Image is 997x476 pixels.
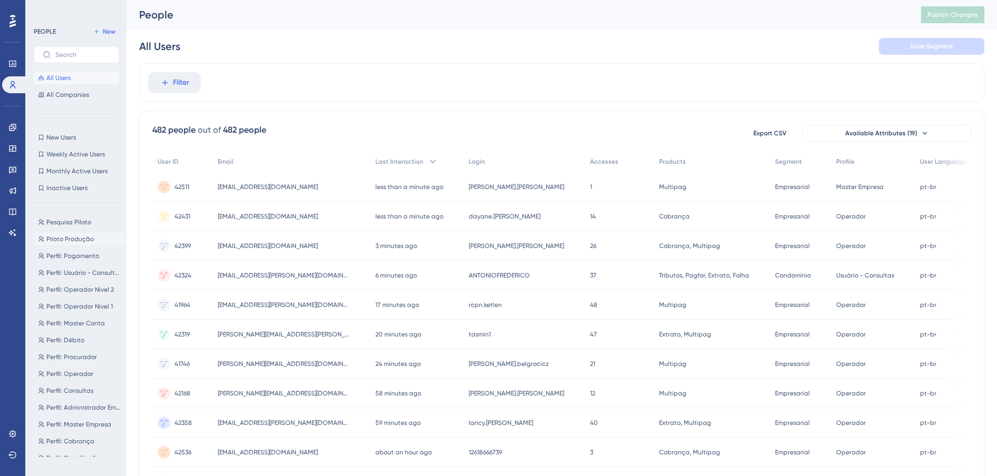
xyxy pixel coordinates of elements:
[375,157,423,166] span: Last Interaction
[845,129,917,137] span: Available Attributes (19)
[34,233,125,245] button: Piloto Produção
[469,389,564,398] span: [PERSON_NAME].[PERSON_NAME]
[775,212,810,221] span: Empresarial
[34,165,119,177] button: Monthly Active Users
[218,419,350,427] span: [EMAIL_ADDRESS][PERSON_NAME][DOMAIN_NAME]
[659,183,686,191] span: Multipag
[775,419,810,427] span: Empresarial
[218,448,318,457] span: [EMAIL_ADDRESS][DOMAIN_NAME]
[34,131,119,144] button: New Users
[34,452,125,464] button: Perfil: Conciliação
[46,319,105,328] span: Perfil: Master Conta
[34,148,119,161] button: Weekly Active Users
[46,184,88,192] span: Inactive Users
[34,27,56,36] div: PEOPLE
[469,271,530,280] span: ANTONIOFREDERICO
[218,360,350,368] span: [PERSON_NAME][EMAIL_ADDRESS][DOMAIN_NAME]
[469,301,502,309] span: rcpn.ketlen
[198,124,221,136] div: out of
[927,11,978,19] span: Publish Changes
[920,389,936,398] span: pt-br
[836,301,866,309] span: Operador
[590,330,597,339] span: 47
[34,300,125,313] button: Perfil: Operador Nivel 1
[775,183,810,191] span: Empresarial
[34,72,119,84] button: All Users
[375,449,432,456] time: about an hour ago
[659,389,686,398] span: Multipag
[46,353,97,361] span: Perfil: Procurador
[920,183,936,191] span: pt-br
[175,360,190,368] span: 41746
[46,269,121,277] span: Perfil: Usuário - Consultas
[34,266,125,279] button: Perfil: Usuário - Consultas
[46,91,89,99] span: All Companies
[175,183,189,191] span: 42511
[469,330,491,339] span: tasmin1
[46,285,114,294] span: Perfil: Operador Nivel 2
[175,271,191,280] span: 42324
[659,360,686,368] span: Multipag
[34,334,125,346] button: Perfil: Débito
[775,271,811,280] span: Condomínio
[46,302,113,311] span: Perfil: Operador Nivel 1
[34,418,125,431] button: Perfil: Master Empresa
[46,252,99,260] span: Perfil: Pagamento
[375,213,443,220] time: less than a minute ago
[375,331,421,338] time: 20 minutes ago
[775,330,810,339] span: Empresarial
[148,72,201,93] button: Filter
[775,301,810,309] span: Empresarial
[375,301,419,309] time: 17 minutes ago
[46,336,84,344] span: Perfil: Débito
[34,317,125,330] button: Perfil: Master Conta
[34,368,125,380] button: Perfil: Operador
[218,157,234,166] span: Email
[375,390,421,397] time: 58 minutes ago
[375,272,417,279] time: 6 minutes ago
[920,330,936,339] span: pt-br
[590,183,592,191] span: 1
[920,157,966,166] span: User Language
[836,183,884,191] span: Master Empresa
[590,301,597,309] span: 48
[46,167,108,175] span: Monthly Active Users
[46,386,93,395] span: Perfil: Consultas
[218,301,350,309] span: [EMAIL_ADDRESS][PERSON_NAME][DOMAIN_NAME]
[46,420,111,429] span: Perfil: Master Empresa
[775,448,810,457] span: Empresarial
[775,360,810,368] span: Empresarial
[659,157,686,166] span: Products
[659,419,711,427] span: Extrato, Multipag
[469,419,533,427] span: laricy.[PERSON_NAME]
[775,157,802,166] span: Segment
[590,448,593,457] span: 3
[836,419,866,427] span: Operador
[775,389,810,398] span: Empresarial
[590,242,596,250] span: 26
[920,271,936,280] span: pt-br
[375,360,421,368] time: 24 minutes ago
[34,351,125,363] button: Perfil: Procurador
[152,124,196,136] div: 482 people
[34,435,125,448] button: Perfil: Cobrança
[175,212,190,221] span: 42431
[34,401,125,414] button: Perfil: Administrador Empresa
[34,384,125,397] button: Perfil: Consultas
[659,301,686,309] span: Multipag
[920,419,936,427] span: pt-br
[139,39,180,54] div: All Users
[34,88,119,101] button: All Companies
[34,283,125,296] button: Perfil: Operador Nivel 2
[659,271,749,280] span: Tributos, Pagfor, Extrato, Folha
[103,27,115,36] span: New
[910,42,953,51] span: Save Segment
[34,182,119,194] button: Inactive Users
[218,183,318,191] span: [EMAIL_ADDRESS][DOMAIN_NAME]
[46,370,93,378] span: Perfil: Operador
[920,301,936,309] span: pt-br
[836,242,866,250] span: Operador
[173,76,189,89] span: Filter
[175,242,191,250] span: 42399
[836,389,866,398] span: Operador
